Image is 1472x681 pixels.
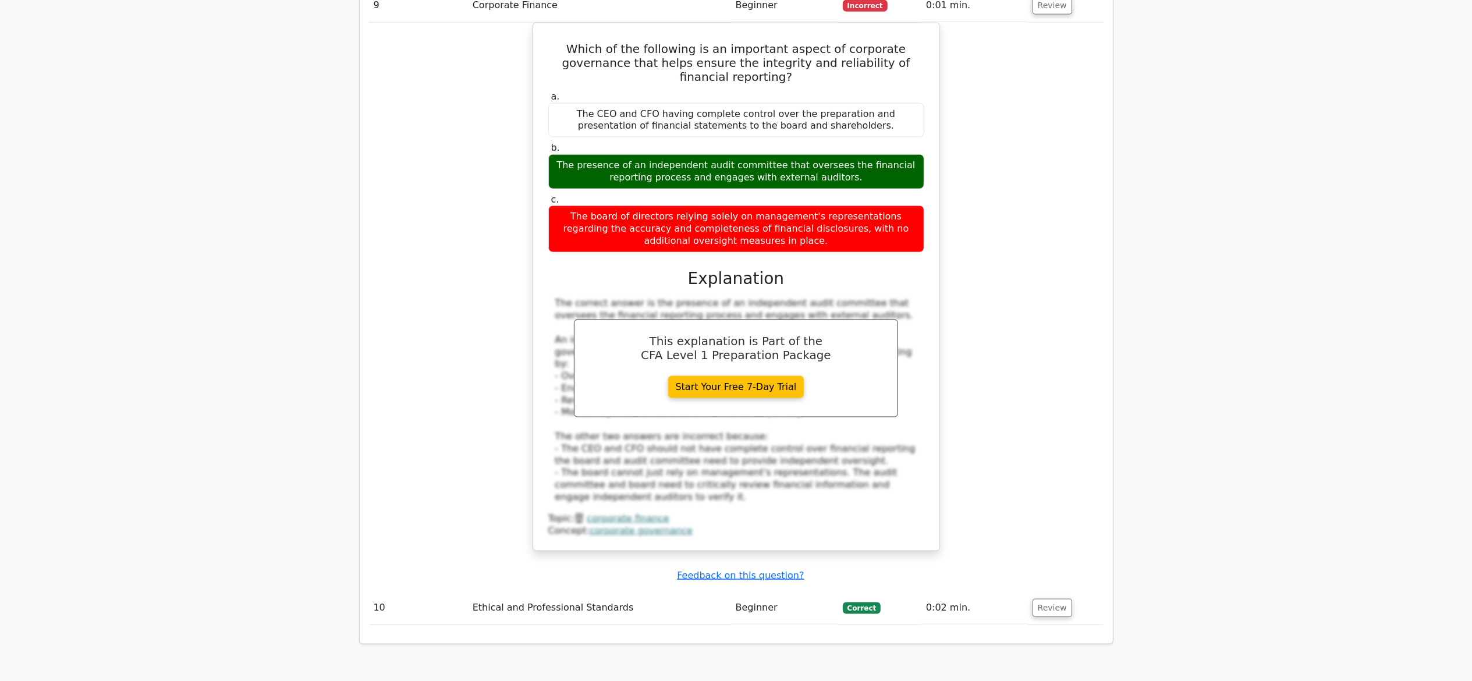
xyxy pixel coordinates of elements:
[369,591,468,625] td: 10
[555,297,917,503] div: The correct answer is the presence of an independent audit committee that oversees the financial ...
[731,591,838,625] td: Beginner
[551,142,560,153] span: b.
[548,525,924,537] div: Concept:
[548,154,924,189] div: The presence of an independent audit committee that oversees the financial reporting process and ...
[668,376,804,398] a: Start Your Free 7-Day Trial
[921,591,1028,625] td: 0:02 min.
[548,205,924,252] div: The board of directors relying solely on management's representations regarding the accuracy and ...
[468,591,731,625] td: Ethical and Professional Standards
[551,194,559,205] span: c.
[551,91,560,102] span: a.
[587,513,669,524] a: corporate finance
[555,269,917,289] h3: Explanation
[548,513,924,525] div: Topic:
[1033,599,1072,617] button: Review
[843,602,881,614] span: Correct
[677,570,804,581] a: Feedback on this question?
[547,42,925,84] h5: Which of the following is an important aspect of corporate governance that helps ensure the integ...
[590,525,693,536] a: corporate governance
[548,103,924,138] div: The CEO and CFO having complete control over the preparation and presentation of financial statem...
